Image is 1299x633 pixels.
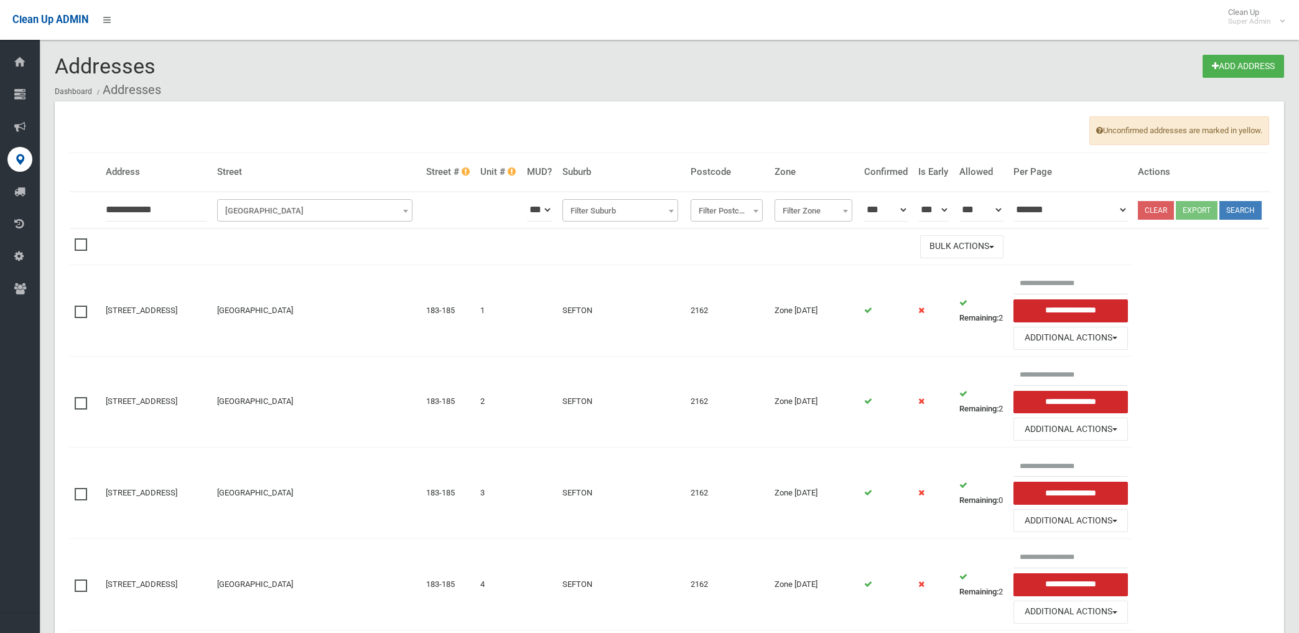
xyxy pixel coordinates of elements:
a: Dashboard [55,87,92,96]
span: Filter Suburb [562,199,678,222]
span: Clean Up [1222,7,1283,26]
h4: Suburb [562,167,681,177]
td: 2162 [686,356,770,448]
td: 2 [475,356,521,448]
td: SEFTON [557,538,686,630]
li: Addresses [94,78,161,101]
h4: Zone [775,167,854,177]
h4: Confirmed [864,167,909,177]
button: Additional Actions [1013,327,1128,350]
h4: Unit # [480,167,516,177]
td: 2 [954,538,1009,630]
span: Filter Street [220,202,409,220]
h4: Per Page [1013,167,1128,177]
span: Filter Zone [775,199,852,222]
span: Clean Up ADMIN [12,14,88,26]
span: Unconfirmed addresses are marked in yellow. [1089,116,1269,145]
td: 183-185 [421,356,476,448]
td: 1 [475,265,521,356]
h4: Is Early [918,167,949,177]
h4: Postcode [691,167,765,177]
td: 2162 [686,265,770,356]
button: Additional Actions [1013,601,1128,624]
td: SEFTON [557,356,686,448]
strong: Remaining: [959,495,999,505]
span: Filter Postcode [694,202,760,220]
button: Bulk Actions [920,235,1003,258]
a: [STREET_ADDRESS] [106,488,177,497]
td: Zone [DATE] [770,265,859,356]
td: [GEOGRAPHIC_DATA] [212,448,421,539]
span: Filter Suburb [566,202,675,220]
a: [STREET_ADDRESS] [106,579,177,589]
strong: Remaining: [959,313,999,322]
td: Zone [DATE] [770,448,859,539]
button: Search [1219,201,1262,220]
span: Filter Postcode [691,199,763,222]
td: SEFTON [557,448,686,539]
td: 183-185 [421,265,476,356]
a: [STREET_ADDRESS] [106,306,177,315]
small: Super Admin [1228,17,1271,26]
td: SEFTON [557,265,686,356]
a: Add Address [1203,55,1284,78]
td: 3 [475,448,521,539]
span: Filter Zone [778,202,849,220]
a: Clear [1138,201,1174,220]
h4: MUD? [527,167,552,177]
td: 2162 [686,448,770,539]
td: 183-185 [421,448,476,539]
td: 2 [954,265,1009,356]
span: Filter Street [217,199,412,222]
td: 183-185 [421,538,476,630]
td: [GEOGRAPHIC_DATA] [212,538,421,630]
td: [GEOGRAPHIC_DATA] [212,356,421,448]
h4: Actions [1138,167,1264,177]
strong: Remaining: [959,404,999,413]
h4: Address [106,167,207,177]
a: [STREET_ADDRESS] [106,396,177,406]
td: Zone [DATE] [770,356,859,448]
button: Additional Actions [1013,418,1128,441]
strong: Remaining: [959,587,999,596]
td: 2 [954,356,1009,448]
button: Export [1176,201,1218,220]
td: Zone [DATE] [770,538,859,630]
h4: Allowed [959,167,1004,177]
td: 2162 [686,538,770,630]
span: Addresses [55,54,156,78]
td: 4 [475,538,521,630]
h4: Street # [426,167,471,177]
h4: Street [217,167,416,177]
td: [GEOGRAPHIC_DATA] [212,265,421,356]
td: 0 [954,448,1009,539]
button: Additional Actions [1013,509,1128,532]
